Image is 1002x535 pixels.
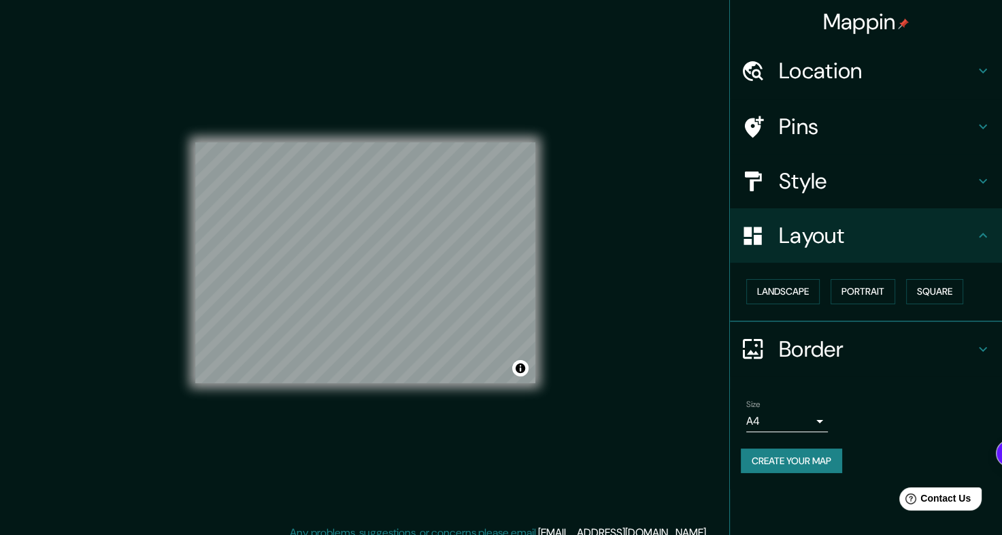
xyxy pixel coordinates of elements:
[512,360,529,376] button: Toggle attribution
[779,222,975,249] h4: Layout
[746,410,828,432] div: A4
[195,142,535,383] canvas: Map
[746,398,761,410] label: Size
[730,44,1002,98] div: Location
[779,336,975,363] h4: Border
[730,154,1002,208] div: Style
[898,18,909,29] img: pin-icon.png
[823,8,909,35] h4: Mappin
[730,99,1002,154] div: Pins
[831,279,895,304] button: Portrait
[730,208,1002,263] div: Layout
[881,482,987,520] iframe: Help widget launcher
[906,279,963,304] button: Square
[730,322,1002,376] div: Border
[741,449,842,474] button: Create your map
[779,167,975,195] h4: Style
[779,57,975,84] h4: Location
[779,113,975,140] h4: Pins
[746,279,820,304] button: Landscape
